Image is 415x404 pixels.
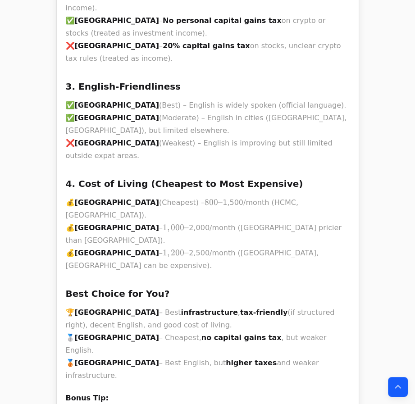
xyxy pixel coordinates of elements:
[240,308,287,317] strong: tax-friendly
[167,248,169,258] span: ,
[75,359,159,367] strong: [GEOGRAPHIC_DATA]
[75,308,159,317] strong: [GEOGRAPHIC_DATA]
[167,222,169,232] span: ,
[75,333,159,342] strong: [GEOGRAPHIC_DATA]
[226,359,277,367] strong: higher taxes
[75,198,159,207] strong: [GEOGRAPHIC_DATA]
[66,288,170,299] strong: Best Choice for You?
[75,249,159,257] strong: [GEOGRAPHIC_DATA]
[163,41,250,50] strong: 20% capital gains tax
[66,306,350,382] p: 🏆 – Best , (if structured right), decent English, and good cost of living. 🥈 – Cheapest, , but we...
[163,16,282,25] strong: No personal capital gains tax
[75,223,159,232] strong: [GEOGRAPHIC_DATA]
[171,248,189,258] span: 200–
[75,139,159,147] strong: [GEOGRAPHIC_DATA]
[66,81,181,92] strong: 3. English-Friendliness
[181,308,237,317] strong: infrastructure
[388,377,408,397] button: Back to top
[163,222,167,232] span: 1
[75,41,159,50] strong: [GEOGRAPHIC_DATA]
[66,394,109,402] strong: Bonus Tip:
[205,197,223,207] span: 800–
[163,248,167,258] span: 1
[75,101,159,109] strong: [GEOGRAPHIC_DATA]
[66,178,303,189] strong: 4. Cost of Living (Cheapest to Most Expensive)
[75,113,159,122] strong: [GEOGRAPHIC_DATA]
[201,333,282,342] strong: no capital gains tax
[66,99,350,162] p: ✅ (Best) – English is widely spoken (official language). ✅ (Moderate) – English in cities ([GEOGR...
[75,16,159,25] strong: [GEOGRAPHIC_DATA]
[66,196,350,272] p: 💰 (Cheapest) – 1,500/month (HCMC, [GEOGRAPHIC_DATA]). 💰 – 2,000/month ([GEOGRAPHIC_DATA] pricier ...
[171,222,189,232] span: 000–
